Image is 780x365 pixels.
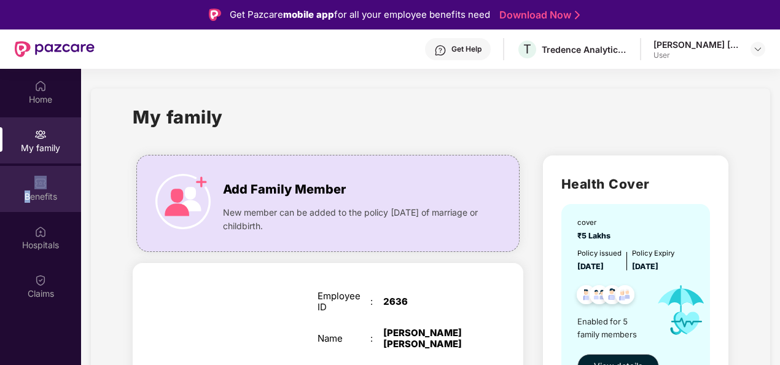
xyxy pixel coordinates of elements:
h1: My family [133,103,223,131]
img: svg+xml;base64,PHN2ZyBpZD0iSGVscC0zMngzMiIgeG1sbnM9Imh0dHA6Ly93d3cudzMub3JnLzIwMDAvc3ZnIiB3aWR0aD... [434,44,447,57]
div: : [370,333,383,344]
img: svg+xml;base64,PHN2ZyBpZD0iQ2xhaW0iIHhtbG5zPSJodHRwOi8vd3d3LnczLm9yZy8yMDAwL3N2ZyIgd2lkdGg9IjIwIi... [34,274,47,286]
img: svg+xml;base64,PHN2ZyBpZD0iRHJvcGRvd24tMzJ4MzIiIHhtbG5zPSJodHRwOi8vd3d3LnczLm9yZy8yMDAwL3N2ZyIgd2... [753,44,763,54]
img: svg+xml;base64,PHN2ZyBpZD0iQmVuZWZpdHMiIHhtbG5zPSJodHRwOi8vd3d3LnczLm9yZy8yMDAwL3N2ZyIgd2lkdGg9Ij... [34,177,47,189]
img: svg+xml;base64,PHN2ZyB4bWxucz0iaHR0cDovL3d3dy53My5vcmcvMjAwMC9zdmciIHdpZHRoPSI0OC45MTUiIGhlaWdodD... [584,281,614,312]
div: Tredence Analytics Solutions Private Limited [542,44,628,55]
span: Add Family Member [223,180,346,199]
span: ₹5 Lakhs [577,231,614,240]
div: 2636 [383,296,475,307]
div: User [653,50,739,60]
div: [PERSON_NAME] [PERSON_NAME] [653,39,739,50]
div: Get Help [451,44,482,54]
img: svg+xml;base64,PHN2ZyB4bWxucz0iaHR0cDovL3d3dy53My5vcmcvMjAwMC9zdmciIHdpZHRoPSI0OC45NDMiIGhlaWdodD... [597,281,627,312]
span: Enabled for 5 family members [577,315,647,340]
img: svg+xml;base64,PHN2ZyBpZD0iSG9tZSIgeG1sbnM9Imh0dHA6Ly93d3cudzMub3JnLzIwMDAvc3ZnIiB3aWR0aD0iMjAiIG... [34,80,47,92]
div: : [370,296,383,307]
img: icon [647,273,716,348]
img: New Pazcare Logo [15,41,95,57]
span: [DATE] [632,262,658,271]
img: Stroke [575,9,580,22]
div: Employee ID [318,291,370,313]
strong: mobile app [283,9,334,20]
img: svg+xml;base64,PHN2ZyBpZD0iSG9zcGl0YWxzIiB4bWxucz0iaHR0cDovL3d3dy53My5vcmcvMjAwMC9zdmciIHdpZHRoPS... [34,226,47,238]
span: New member can be added to the policy [DATE] of marriage or childbirth. [223,206,482,233]
img: svg+xml;base64,PHN2ZyB4bWxucz0iaHR0cDovL3d3dy53My5vcmcvMjAwMC9zdmciIHdpZHRoPSI0OC45NDMiIGhlaWdodD... [610,281,640,312]
h2: Health Cover [561,174,710,194]
span: [DATE] [577,262,604,271]
img: Logo [209,9,221,21]
div: Policy Expiry [632,248,674,259]
div: Policy issued [577,248,622,259]
a: Download Now [499,9,576,22]
div: [PERSON_NAME] [PERSON_NAME] [383,328,475,350]
img: svg+xml;base64,PHN2ZyB3aWR0aD0iMjAiIGhlaWdodD0iMjAiIHZpZXdCb3g9IjAgMCAyMCAyMCIgZmlsbD0ibm9uZSIgeG... [34,128,47,141]
div: Get Pazcare for all your employee benefits need [230,7,490,22]
div: cover [577,218,614,229]
img: icon [155,174,211,229]
span: T [523,42,531,57]
img: svg+xml;base64,PHN2ZyB4bWxucz0iaHR0cDovL3d3dy53My5vcmcvMjAwMC9zdmciIHdpZHRoPSI0OC45NDMiIGhlaWdodD... [571,281,601,312]
div: Name [318,333,370,344]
